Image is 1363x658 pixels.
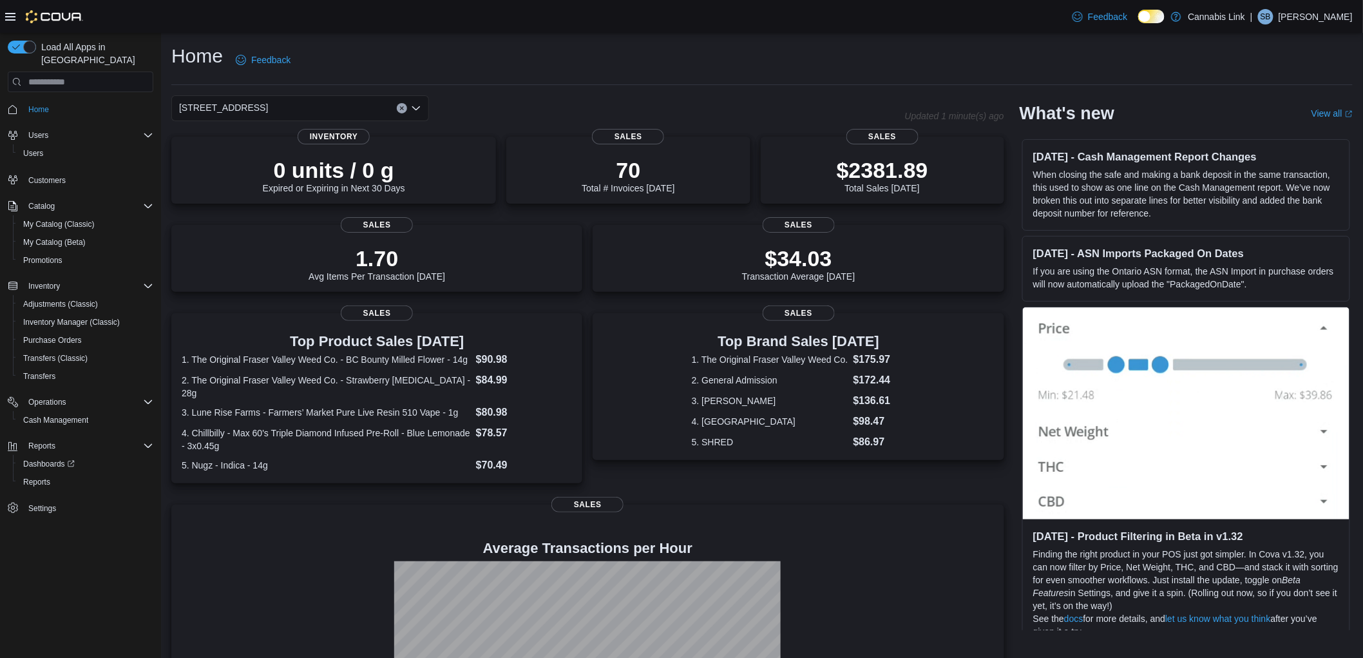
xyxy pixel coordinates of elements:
[23,173,71,188] a: Customers
[309,246,445,271] p: 1.70
[18,333,153,348] span: Purchase Orders
[23,438,153,454] span: Reports
[23,501,61,516] a: Settings
[1279,9,1353,24] p: [PERSON_NAME]
[3,197,158,215] button: Catalog
[905,111,1004,121] p: Updated 1 minute(s) ago
[13,233,158,251] button: My Catalog (Beta)
[476,405,573,420] dd: $80.98
[18,456,153,472] span: Dashboards
[263,157,405,183] p: 0 units / 0 g
[411,103,421,113] button: Open list of options
[309,246,445,282] div: Avg Items Per Transaction [DATE]
[26,10,83,23] img: Cova
[3,437,158,455] button: Reports
[1033,612,1339,638] p: See the for more details, and after you’ve given it a try.
[13,331,158,349] button: Purchase Orders
[23,278,153,294] span: Inventory
[182,374,471,400] dt: 2. The Original Fraser Valley Weed Co. - Strawberry [MEDICAL_DATA] - 28g
[23,299,98,309] span: Adjustments (Classic)
[28,281,60,291] span: Inventory
[1258,9,1273,24] div: Shawn Benny
[13,144,158,162] button: Users
[1138,10,1165,23] input: Dark Mode
[23,255,62,266] span: Promotions
[28,201,55,211] span: Catalog
[341,217,413,233] span: Sales
[18,235,153,250] span: My Catalog (Beta)
[846,129,919,144] span: Sales
[13,367,158,385] button: Transfers
[692,334,906,349] h3: Top Brand Sales [DATE]
[763,217,835,233] span: Sales
[23,102,54,117] a: Home
[853,414,906,429] dd: $98.47
[692,394,848,407] dt: 3. [PERSON_NAME]
[763,305,835,321] span: Sales
[23,459,75,469] span: Dashboards
[1311,108,1353,119] a: View allExternal link
[23,317,120,327] span: Inventory Manager (Classic)
[182,334,572,349] h3: Top Product Sales [DATE]
[1138,23,1139,24] span: Dark Mode
[23,198,60,214] button: Catalog
[23,415,88,425] span: Cash Management
[3,100,158,119] button: Home
[582,157,674,193] div: Total # Invoices [DATE]
[1033,168,1339,220] p: When closing the safe and making a bank deposit in the same transaction, this used to show as one...
[23,477,50,487] span: Reports
[23,128,53,143] button: Users
[23,219,95,229] span: My Catalog (Classic)
[23,394,71,410] button: Operations
[18,474,55,490] a: Reports
[171,43,223,69] h1: Home
[23,128,153,143] span: Users
[3,499,158,518] button: Settings
[692,374,848,387] dt: 2. General Admission
[13,251,158,269] button: Promotions
[18,456,80,472] a: Dashboards
[8,95,153,551] nav: Complex example
[18,351,93,366] a: Transfers (Classic)
[1088,10,1127,23] span: Feedback
[23,237,86,247] span: My Catalog (Beta)
[13,455,158,473] a: Dashboards
[179,100,268,115] span: [STREET_ADDRESS]
[1064,614,1083,624] a: docs
[28,441,55,451] span: Reports
[476,425,573,441] dd: $78.57
[853,352,906,367] dd: $175.97
[853,393,906,409] dd: $136.61
[23,438,61,454] button: Reports
[18,296,153,312] span: Adjustments (Classic)
[18,314,125,330] a: Inventory Manager (Classic)
[18,146,153,161] span: Users
[23,371,55,382] span: Transfers
[3,277,158,295] button: Inventory
[182,353,471,366] dt: 1. The Original Fraser Valley Weed Co. - BC Bounty Milled Flower - 14g
[182,541,994,556] h4: Average Transactions per Hour
[23,353,88,363] span: Transfers (Classic)
[1033,265,1339,291] p: If you are using the Ontario ASN format, the ASN Import in purchase orders will now automatically...
[837,157,928,183] p: $2381.89
[182,459,471,472] dt: 5. Nugz - Indica - 14g
[3,170,158,189] button: Customers
[1033,530,1339,543] h3: [DATE] - Product Filtering in Beta in v1.32
[742,246,855,282] div: Transaction Average [DATE]
[23,171,153,188] span: Customers
[18,314,153,330] span: Inventory Manager (Classic)
[182,427,471,452] dt: 4. Chillbilly - Max 60's Triple Diamond Infused Pre-Roll - Blue Lemonade - 3x0.45g
[18,333,87,348] a: Purchase Orders
[1261,9,1271,24] span: SB
[582,157,674,183] p: 70
[28,175,66,186] span: Customers
[298,129,370,144] span: Inventory
[18,369,153,384] span: Transfers
[23,101,153,117] span: Home
[23,198,153,214] span: Catalog
[28,130,48,140] span: Users
[13,473,158,491] button: Reports
[1033,548,1339,612] p: Finding the right product in your POS just got simpler. In Cova v1.32, you can now filter by Pric...
[692,436,848,449] dt: 5. SHRED
[853,434,906,450] dd: $86.97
